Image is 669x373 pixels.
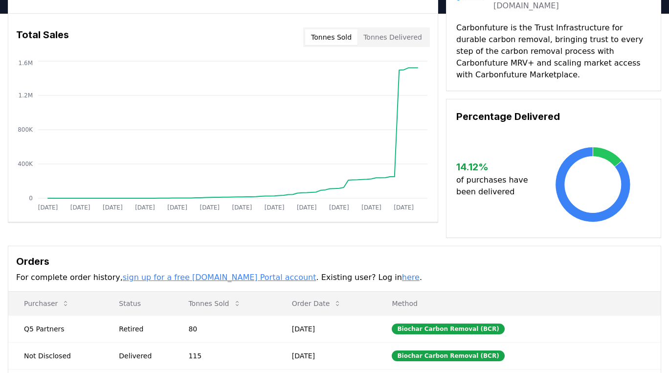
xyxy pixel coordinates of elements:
[19,92,33,99] tspan: 1.2M
[305,29,357,45] button: Tonnes Sold
[284,294,350,313] button: Order Date
[456,22,651,81] p: Carbonfuture is the Trust Infrastructure for durable carbon removal, bringing trust to every step...
[173,342,276,369] td: 115
[123,273,316,282] a: sign up for a free [DOMAIN_NAME] Portal account
[16,27,69,47] h3: Total Sales
[361,204,381,211] tspan: [DATE]
[232,204,252,211] tspan: [DATE]
[357,29,428,45] button: Tonnes Delivered
[392,350,504,361] div: Biochar Carbon Removal (BCR)
[456,174,535,198] p: of purchases have been delivered
[18,126,33,133] tspan: 800K
[119,324,165,334] div: Retired
[38,204,58,211] tspan: [DATE]
[135,204,155,211] tspan: [DATE]
[70,204,90,211] tspan: [DATE]
[297,204,317,211] tspan: [DATE]
[16,294,77,313] button: Purchaser
[18,161,33,167] tspan: 400K
[103,204,123,211] tspan: [DATE]
[456,160,535,174] h3: 14.12 %
[394,204,414,211] tspan: [DATE]
[8,315,103,342] td: Q5 Partners
[200,204,220,211] tspan: [DATE]
[329,204,349,211] tspan: [DATE]
[119,351,165,361] div: Delivered
[173,315,276,342] td: 80
[276,315,377,342] td: [DATE]
[402,273,420,282] a: here
[167,204,187,211] tspan: [DATE]
[29,195,33,202] tspan: 0
[19,60,33,67] tspan: 1.6M
[111,299,165,308] p: Status
[16,254,653,269] h3: Orders
[276,342,377,369] td: [DATE]
[384,299,653,308] p: Method
[265,204,285,211] tspan: [DATE]
[392,324,504,334] div: Biochar Carbon Removal (BCR)
[8,342,103,369] td: Not Disclosed
[16,272,653,283] p: For complete order history, . Existing user? Log in .
[456,109,651,124] h3: Percentage Delivered
[180,294,248,313] button: Tonnes Sold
